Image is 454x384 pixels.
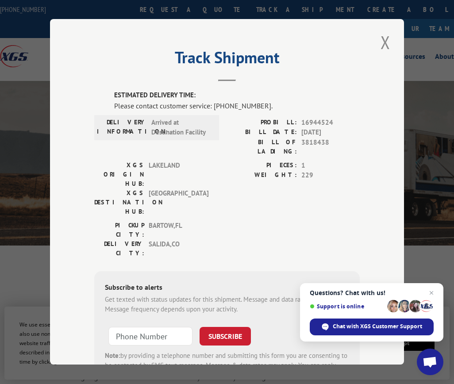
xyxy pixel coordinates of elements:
[310,319,434,335] span: Chat with XGS Customer Support
[301,118,360,128] span: 16944524
[417,349,443,375] a: Open chat
[105,351,349,381] div: by providing a telephone number and submitting this form you are consenting to be contacted by SM...
[310,303,384,310] span: Support is online
[301,127,360,138] span: [DATE]
[200,327,251,346] button: SUBSCRIBE
[108,327,192,346] input: Phone Number
[94,221,144,239] label: PICKUP CITY:
[94,239,144,258] label: DELIVERY CITY:
[94,51,360,68] h2: Track Shipment
[114,100,360,111] div: Please contact customer service: [PHONE_NUMBER].
[333,323,422,330] span: Chat with XGS Customer Support
[149,239,208,258] span: SALIDA , CO
[227,161,297,171] label: PIECES:
[227,170,297,180] label: WEIGHT:
[301,170,360,180] span: 229
[378,30,393,54] button: Close modal
[114,90,360,100] label: ESTIMATED DELIVERY TIME:
[94,161,144,188] label: XGS ORIGIN HUB:
[105,351,120,360] strong: Note:
[149,221,208,239] span: BARTOW , FL
[97,118,147,138] label: DELIVERY INFORMATION:
[301,161,360,171] span: 1
[227,118,297,128] label: PROBILL:
[149,188,208,216] span: [GEOGRAPHIC_DATA]
[310,289,434,296] span: Questions? Chat with us!
[149,161,208,188] span: LAKELAND
[105,295,349,315] div: Get texted with status updates for this shipment. Message and data rates may apply. Message frequ...
[94,188,144,216] label: XGS DESTINATION HUB:
[105,282,349,295] div: Subscribe to alerts
[151,118,211,138] span: Arrived at Destination Facility
[227,138,297,156] label: BILL OF LADING:
[227,127,297,138] label: BILL DATE:
[301,138,360,156] span: 3818438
